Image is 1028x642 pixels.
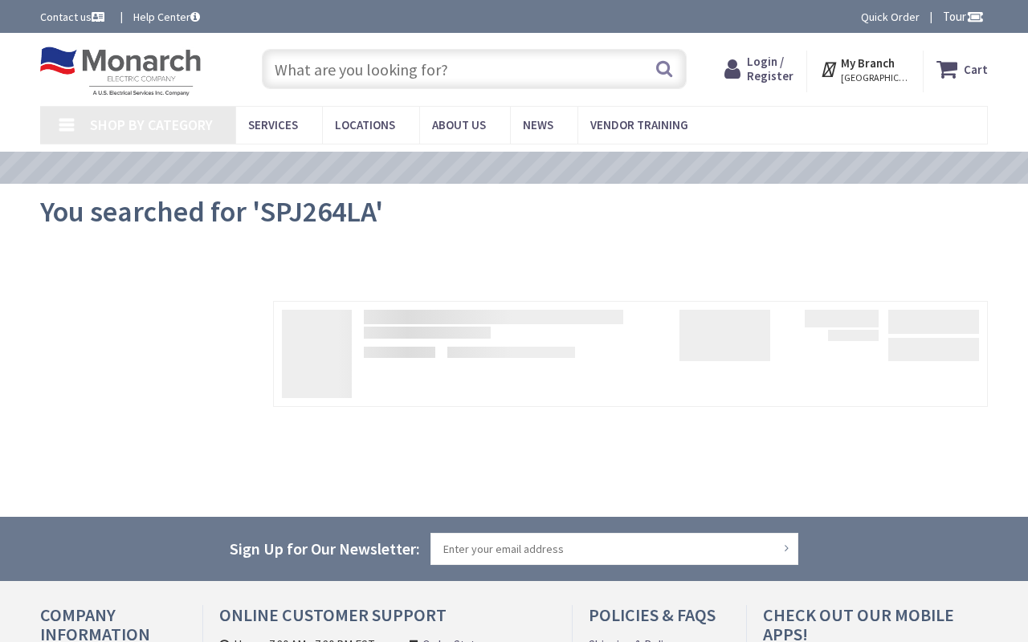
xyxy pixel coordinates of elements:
div: My Branch [GEOGRAPHIC_DATA], [GEOGRAPHIC_DATA] [820,55,909,83]
img: Monarch Electric Company [40,47,201,96]
a: Cart [936,55,988,83]
a: Help Center [133,9,200,25]
span: Services [248,117,298,132]
a: Contact us [40,9,108,25]
input: Enter your email address [430,533,798,565]
strong: My Branch [841,55,895,71]
span: Login / Register [747,54,793,83]
span: Locations [335,117,395,132]
span: News [523,117,553,132]
span: Sign Up for Our Newsletter: [230,538,420,559]
h4: Policies & FAQs [589,605,731,636]
a: Quick Order [861,9,920,25]
input: What are you looking for? [262,49,687,89]
strong: Cart [964,55,988,83]
h4: Online Customer Support [219,605,556,636]
span: About Us [432,117,486,132]
span: Shop By Category [90,116,213,134]
span: [GEOGRAPHIC_DATA], [GEOGRAPHIC_DATA] [841,71,909,84]
span: You searched for 'SPJ264LA' [40,193,383,230]
span: Tour [943,9,984,24]
a: VIEW OUR VIDEO TRAINING LIBRARY [361,160,642,177]
a: Login / Register [724,55,793,83]
span: Vendor Training [590,117,688,132]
